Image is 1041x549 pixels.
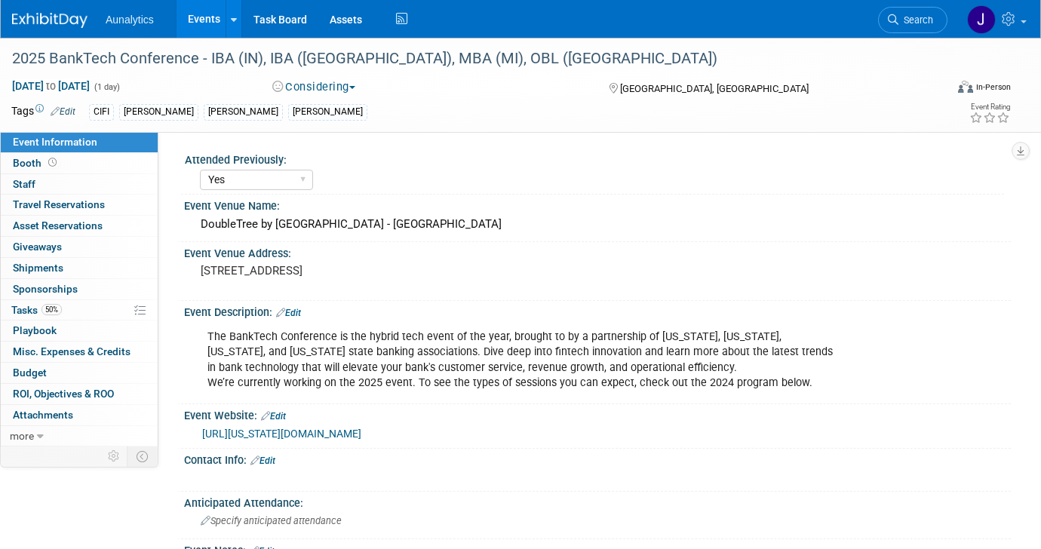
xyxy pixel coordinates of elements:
[1,321,158,341] a: Playbook
[184,449,1011,468] div: Contact Info:
[184,242,1011,261] div: Event Venue Address:
[201,515,342,526] span: Specify anticipated attendance
[1,405,158,425] a: Attachments
[93,82,120,92] span: (1 day)
[620,83,809,94] span: [GEOGRAPHIC_DATA], [GEOGRAPHIC_DATA]
[12,13,88,28] img: ExhibitDay
[1,426,158,446] a: more
[13,345,131,357] span: Misc. Expenses & Credits
[11,79,91,93] span: [DATE] [DATE]
[197,322,850,397] div: The BankTech Conference is the hybrid tech event of the year, brought to by a partnership of [US_...
[195,213,1000,236] div: DoubleTree by [GEOGRAPHIC_DATA] - [GEOGRAPHIC_DATA]
[185,149,1004,167] div: Attended Previously:
[967,5,996,34] img: Julie Grisanti-Cieslak
[184,301,1011,321] div: Event Description:
[106,14,154,26] span: Aunalytics
[1,384,158,404] a: ROI, Objectives & ROO
[204,104,283,120] div: [PERSON_NAME]
[250,455,275,466] a: Edit
[13,241,62,253] span: Giveaways
[1,153,158,173] a: Booth
[44,80,58,92] span: to
[276,308,301,318] a: Edit
[1,132,158,152] a: Event Information
[13,388,114,400] span: ROI, Objectives & ROO
[1,342,158,362] a: Misc. Expenses & Credits
[1,300,158,321] a: Tasks50%
[975,81,1011,93] div: In-Person
[1,216,158,236] a: Asset Reservations
[13,324,57,336] span: Playbook
[41,304,62,315] span: 50%
[898,14,933,26] span: Search
[51,106,75,117] a: Edit
[1,363,158,383] a: Budget
[184,404,1011,424] div: Event Website:
[13,262,63,274] span: Shipments
[89,104,114,120] div: CIFI
[1,258,158,278] a: Shipments
[101,446,127,466] td: Personalize Event Tab Strip
[878,7,947,33] a: Search
[11,103,75,121] td: Tags
[267,79,361,95] button: Considering
[119,104,198,120] div: [PERSON_NAME]
[1,237,158,257] a: Giveaways
[1,174,158,195] a: Staff
[969,103,1010,111] div: Event Rating
[1,279,158,299] a: Sponsorships
[1,195,158,215] a: Travel Reservations
[863,78,1011,101] div: Event Format
[958,81,973,93] img: Format-Inperson.png
[288,104,367,120] div: [PERSON_NAME]
[13,409,73,421] span: Attachments
[13,198,105,210] span: Travel Reservations
[184,195,1011,213] div: Event Venue Name:
[184,492,1011,511] div: Anticipated Attendance:
[13,219,103,232] span: Asset Reservations
[201,264,512,278] pre: [STREET_ADDRESS]
[13,136,97,148] span: Event Information
[13,157,60,169] span: Booth
[13,283,78,295] span: Sponsorships
[45,157,60,168] span: Booth not reserved yet
[13,367,47,379] span: Budget
[202,428,361,440] a: [URL][US_STATE][DOMAIN_NAME]
[261,411,286,422] a: Edit
[13,178,35,190] span: Staff
[127,446,158,466] td: Toggle Event Tabs
[10,430,34,442] span: more
[7,45,926,72] div: 2025 BankTech Conference - IBA (IN), IBA ([GEOGRAPHIC_DATA]), MBA (MI), OBL ([GEOGRAPHIC_DATA])
[11,304,62,316] span: Tasks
